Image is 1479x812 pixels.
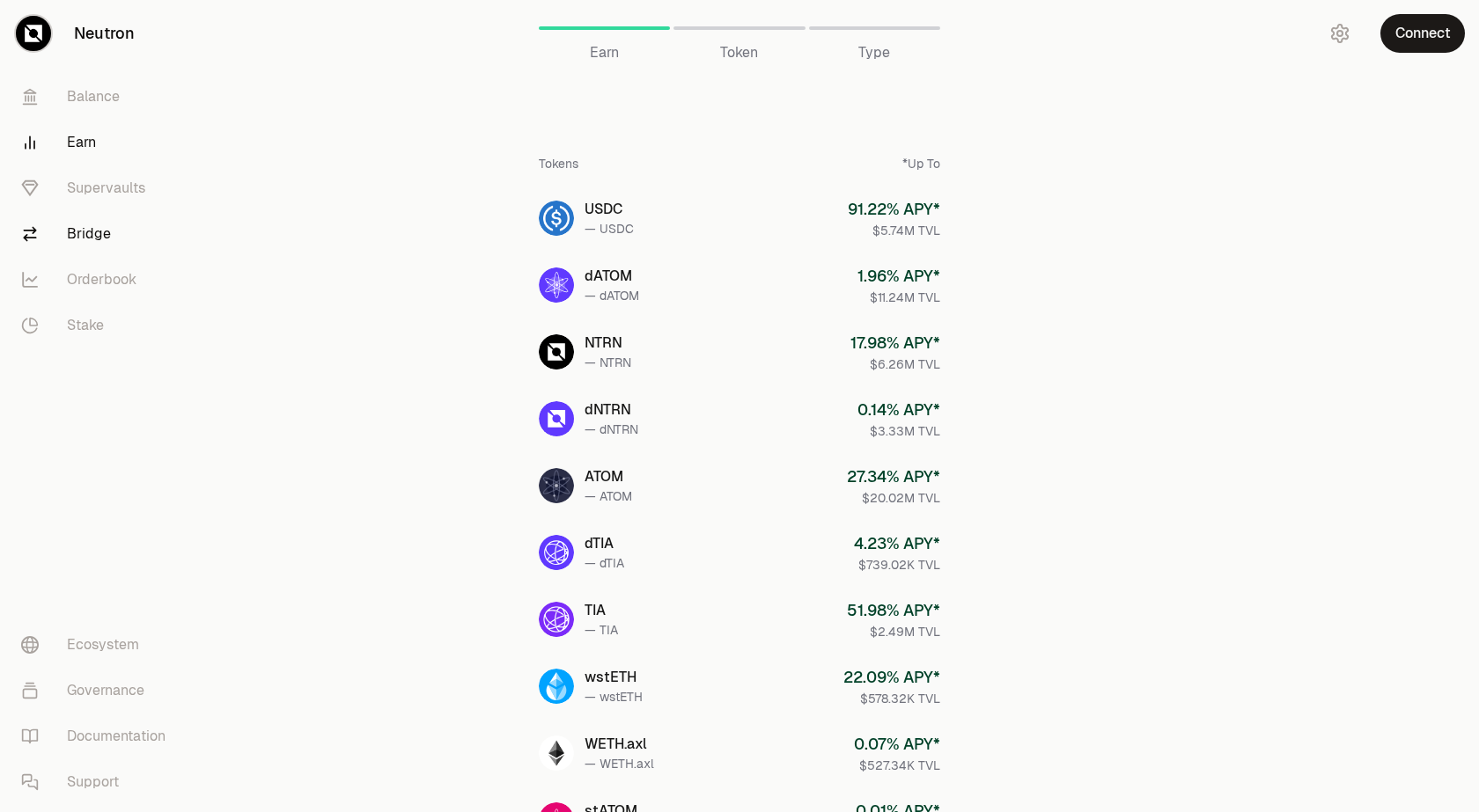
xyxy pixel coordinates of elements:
div: 17.98 % APY* [850,331,940,355]
img: wstETH [539,669,574,704]
a: USDCUSDC— USDC91.22% APY*$5.74M TVL [525,187,954,250]
a: ATOMATOM— ATOM27.34% APY*$20.02M TVL [525,454,954,517]
div: — NTRN [585,354,631,371]
div: — dTIA [585,554,624,572]
div: 91.22 % APY* [848,197,940,222]
a: TIATIA— TIA51.98% APY*$2.49M TVL [525,588,954,651]
div: 0.14 % APY* [857,398,940,422]
div: TIA [585,600,618,621]
div: — ATOM [585,487,632,505]
a: Supervaults [7,165,190,211]
span: Type [858,42,890,63]
div: wstETH [585,667,643,688]
div: $2.49M TVL [847,623,940,640]
a: WETH.axlWETH.axl— WETH.axl0.07% APY*$527.34K TVL [525,721,954,785]
a: Earn [7,120,190,165]
img: dATOM [539,267,574,303]
a: dNTRNdNTRN— dNTRN0.14% APY*$3.33M TVL [525,387,954,450]
div: $3.33M TVL [857,422,940,440]
img: dNTRN [539,401,574,436]
div: $5.74M TVL [848,222,940,239]
img: TIA [539,602,574,637]
span: Earn [590,42,619,63]
span: Token [720,42,758,63]
div: dATOM [585,266,639,287]
div: — USDC [585,220,634,238]
div: — TIA [585,621,618,639]
a: Ecosystem [7,622,190,668]
div: $578.32K TVL [843,690,940,707]
div: — dNTRN [585,421,638,438]
div: ATOM [585,466,632,487]
div: $527.34K TVL [854,757,940,774]
div: $739.02K TVL [854,556,940,574]
div: 51.98 % APY* [847,598,940,623]
div: USDC [585,199,634,220]
a: Balance [7,74,190,120]
div: NTRN [585,333,631,354]
div: $6.26M TVL [850,355,940,373]
a: dATOMdATOM— dATOM1.96% APY*$11.24M TVL [525,253,954,317]
a: Documentation [7,713,190,759]
img: dTIA [539,535,574,570]
img: NTRN [539,334,574,369]
div: 27.34 % APY* [847,465,940,489]
div: dNTRN [585,399,638,421]
a: Governance [7,668,190,713]
div: — wstETH [585,688,643,706]
div: 22.09 % APY* [843,665,940,690]
div: — dATOM [585,287,639,304]
div: WETH.axl [585,734,654,755]
a: Stake [7,303,190,348]
img: WETH.axl [539,735,574,771]
div: 0.07 % APY* [854,732,940,757]
div: $20.02M TVL [847,489,940,507]
div: 1.96 % APY* [857,264,940,289]
a: NTRNNTRN— NTRN17.98% APY*$6.26M TVL [525,320,954,384]
img: ATOM [539,468,574,503]
a: Orderbook [7,257,190,303]
a: Earn [539,7,670,49]
a: Bridge [7,211,190,257]
div: 4.23 % APY* [854,531,940,556]
a: wstETHwstETH— wstETH22.09% APY*$578.32K TVL [525,655,954,718]
div: dTIA [585,533,624,554]
div: — WETH.axl [585,755,654,772]
a: dTIAdTIA— dTIA4.23% APY*$739.02K TVL [525,521,954,584]
button: Connect [1380,14,1465,53]
img: USDC [539,201,574,236]
div: *Up To [902,155,940,172]
div: Tokens [539,155,578,172]
a: Support [7,759,190,805]
div: $11.24M TVL [857,289,940,306]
